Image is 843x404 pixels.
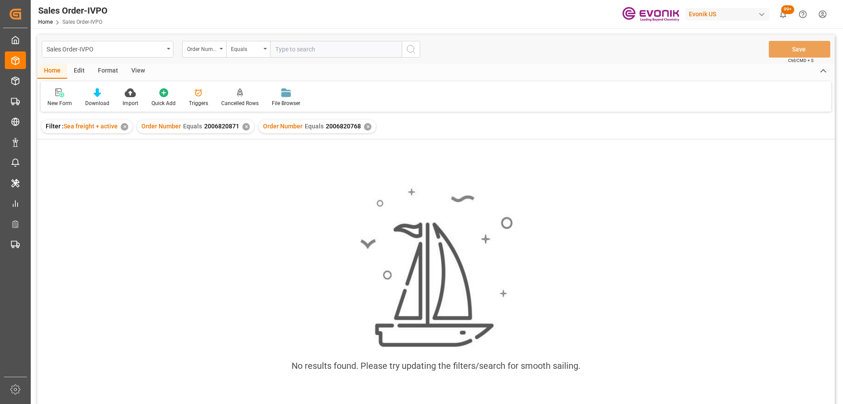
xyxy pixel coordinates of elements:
[263,123,303,130] span: Order Number
[42,41,173,58] button: open menu
[47,43,164,54] div: Sales Order-IVPO
[141,123,181,130] span: Order Number
[242,123,250,131] div: ✕
[64,123,118,130] span: Sea freight + active
[685,6,773,22] button: Evonik US
[67,64,91,79] div: Edit
[226,41,270,58] button: open menu
[359,187,513,349] img: smooth_sailing.jpeg
[47,99,72,107] div: New Form
[121,123,128,131] div: ✕
[151,99,176,107] div: Quick Add
[326,123,361,130] span: 2006820768
[773,4,793,24] button: show 100 new notifications
[85,99,109,107] div: Download
[125,64,151,79] div: View
[231,43,261,53] div: Equals
[402,41,420,58] button: search button
[182,41,226,58] button: open menu
[38,19,53,25] a: Home
[122,99,138,107] div: Import
[221,99,259,107] div: Cancelled Rows
[189,99,208,107] div: Triggers
[292,359,580,372] div: No results found. Please try updating the filters/search for smooth sailing.
[38,4,108,17] div: Sales Order-IVPO
[622,7,679,22] img: Evonik-brand-mark-Deep-Purple-RGB.jpeg_1700498283.jpeg
[187,43,217,53] div: Order Number
[781,5,794,14] span: 99+
[183,123,202,130] span: Equals
[364,123,371,131] div: ✕
[788,57,814,64] span: Ctrl/CMD + S
[793,4,813,24] button: Help Center
[204,123,239,130] span: 2006820871
[91,64,125,79] div: Format
[305,123,324,130] span: Equals
[769,41,830,58] button: Save
[46,123,64,130] span: Filter :
[270,41,402,58] input: Type to search
[37,64,67,79] div: Home
[685,8,770,21] div: Evonik US
[272,99,300,107] div: File Browser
